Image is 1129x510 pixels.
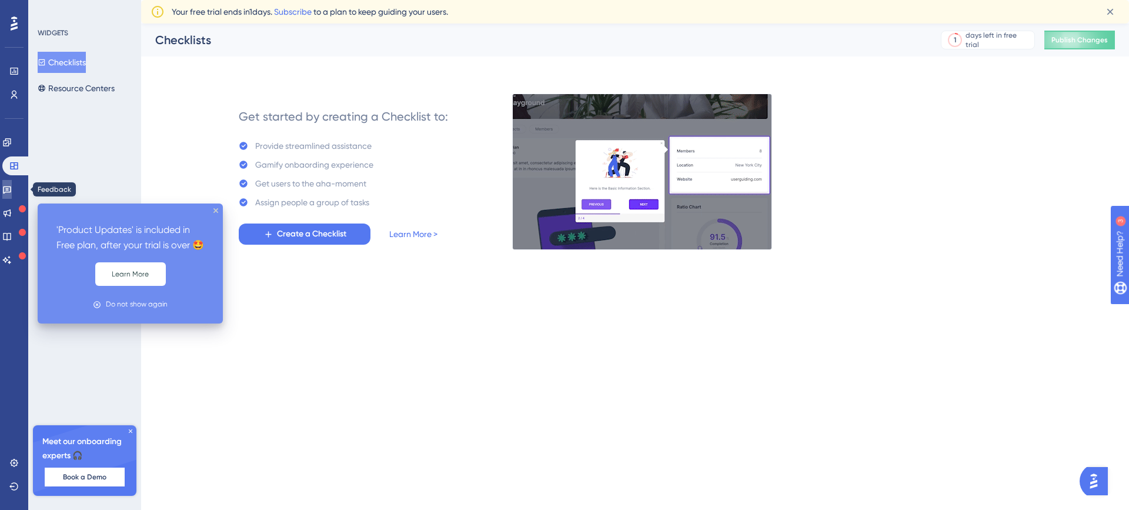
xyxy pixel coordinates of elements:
a: Subscribe [274,7,312,16]
div: Gamify onbaording experience [255,158,373,172]
span: Publish Changes [1051,35,1108,45]
div: Do not show again [106,299,168,310]
div: Assign people a group of tasks [255,195,369,209]
div: Provide streamlined assistance [255,139,372,153]
div: 1 [954,35,956,45]
div: Get started by creating a Checklist to: [239,108,448,125]
button: Book a Demo [45,468,125,486]
span: Need Help? [28,3,74,17]
button: Create a Checklist [239,224,370,245]
button: Publish Changes [1044,31,1115,49]
div: close tooltip [213,208,218,213]
div: Get users to the aha-moment [255,176,366,191]
div: 3 [82,6,85,15]
div: days left in free trial [966,31,1031,49]
button: Resource Centers [38,78,115,99]
a: Learn More > [389,227,437,241]
div: WIDGETS [38,28,68,38]
span: Create a Checklist [277,227,346,241]
button: Learn More [95,262,166,286]
p: 'Product Updates' is included in Free plan, after your trial is over 🤩 [56,222,204,253]
button: Checklists [38,52,86,73]
span: Book a Demo [63,472,106,482]
span: Your free trial ends in 1 days. to a plan to keep guiding your users. [172,5,448,19]
iframe: UserGuiding AI Assistant Launcher [1080,464,1115,499]
div: Checklists [155,32,911,48]
img: e28e67207451d1beac2d0b01ddd05b56.gif [512,94,772,250]
span: Meet our onboarding experts 🎧 [42,435,127,463]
